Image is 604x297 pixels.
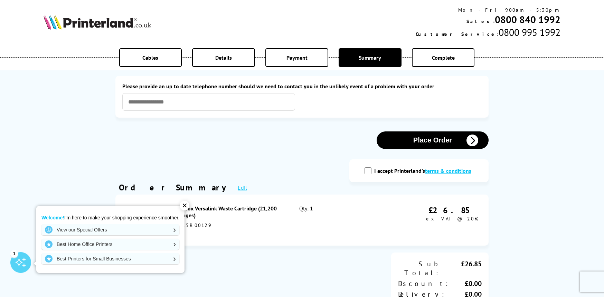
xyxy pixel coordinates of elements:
a: modal_tc [425,167,471,174]
a: Best Printers for Small Businesses [41,253,179,264]
div: £26.85 [426,205,478,216]
p: I'm here to make your shopping experience smoother. [41,215,179,221]
label: I accept Printerland's [374,167,475,174]
div: 115R00129 [180,222,284,228]
div: £26.85 [440,259,482,277]
span: Payment [286,54,308,61]
span: Complete [432,54,455,61]
div: Sub Total: [398,259,440,277]
div: Qty: 1 [299,205,371,235]
a: Edit [238,184,247,191]
span: Customer Service: [416,31,499,37]
img: Printerland Logo [44,14,151,30]
a: Best Home Office Printers [41,239,179,250]
div: Order Summary [119,182,231,193]
span: Sales: [466,18,495,24]
span: Summary [359,54,381,61]
div: ✕ [180,201,189,210]
div: Mon - Fri 9:00am - 5:30pm [416,7,560,13]
span: ex VAT @ 20% [426,216,478,222]
div: Xerox Versalink Waste Cartridge (21,200 Pages) [180,205,284,219]
span: 0800 995 1992 [499,26,560,39]
button: Place Order [377,131,489,149]
div: £0.00 [450,279,482,288]
div: Discount: [398,279,450,288]
label: Please provide an up to date telephone number should we need to contact you in the unlikely event... [122,83,482,90]
a: View our Special Offers [41,224,179,235]
a: 0800 840 1992 [495,13,560,26]
span: Cables [142,54,158,61]
strong: Welcome! [41,215,64,220]
span: Details [215,54,232,61]
div: 1 [10,250,18,257]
